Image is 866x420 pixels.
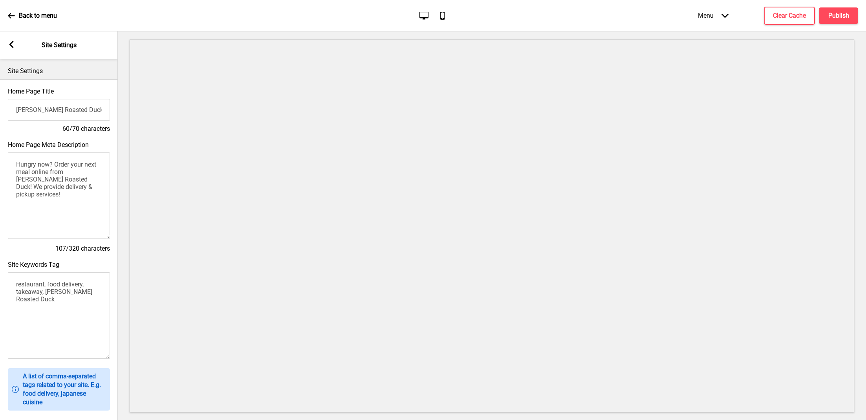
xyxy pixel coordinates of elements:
[828,11,849,20] h4: Publish
[773,11,806,20] h4: Clear Cache
[19,11,57,20] p: Back to menu
[8,244,110,253] h4: 107/320 characters
[764,7,815,25] button: Clear Cache
[8,152,110,239] textarea: Hungry now? Order your next meal online from [PERSON_NAME] Roasted Duck! We provide delivery & pi...
[8,261,59,268] label: Site Keywords Tag
[8,67,110,75] p: Site Settings
[8,141,89,149] label: Home Page Meta Description
[8,88,54,95] label: Home Page Title
[8,272,110,359] textarea: restaurant, food delivery, takeaway, [PERSON_NAME] Roasted Duck
[8,5,57,26] a: Back to menu
[23,372,106,407] p: A list of comma-separated tags related to your site. E.g. food delivery, japanese cuisine
[42,41,77,50] p: Site Settings
[690,4,736,27] div: Menu
[819,7,858,24] button: Publish
[8,125,110,133] h4: 60/70 characters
